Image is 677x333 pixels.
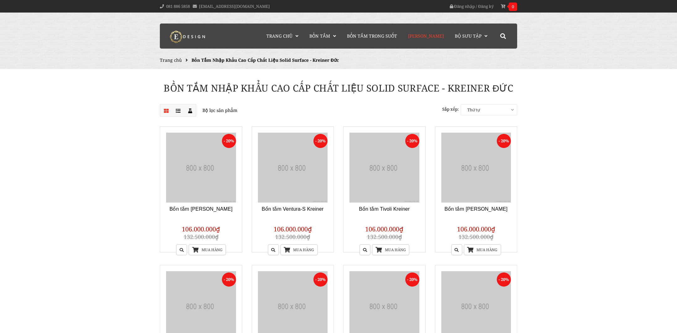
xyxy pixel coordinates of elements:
[309,33,330,39] span: Bồn Tắm
[262,24,303,49] a: Trang chủ
[442,104,459,114] label: Sắp xếp:
[359,206,410,212] a: Bồn tắm Tivoli Kreiner
[461,104,517,115] span: Thứ tự
[274,225,312,233] span: 106.000.000₫
[192,57,339,63] span: Bồn Tắm Nhập Khẩu Cao Cấp Chất Liệu Solid Surface - Kreiner Đức
[405,272,419,287] span: - 20%
[347,33,397,39] span: Bồn Tắm Trong Suốt
[266,33,292,39] span: Trang chủ
[459,233,493,240] span: 132.500.000₫
[405,134,419,148] span: - 20%
[166,3,190,9] a: 081 886 5858
[403,24,449,49] a: [PERSON_NAME]
[464,244,501,255] a: Mua hàng
[262,206,323,212] a: Bồn tắm Ventura-S Kreiner
[182,225,220,233] span: 106.000.000₫
[450,24,492,49] a: Bộ Sưu Tập
[372,244,409,255] a: Mua hàng
[313,272,328,287] span: - 20%
[342,24,402,49] a: Bồn Tắm Trong Suốt
[497,134,511,148] span: - 20%
[457,225,495,233] span: 106.000.000₫
[184,233,218,240] span: 132.500.000₫
[189,244,226,255] a: Mua hàng
[476,3,477,9] span: /
[305,24,341,49] a: Bồn Tắm
[275,233,310,240] span: 132.500.000₫
[155,82,522,95] h1: Bồn Tắm Nhập Khẩu Cao Cấp Chất Liệu Solid Surface - Kreiner Đức
[160,57,182,63] a: Trang chủ
[170,206,233,212] a: Bồn tắm [PERSON_NAME]
[165,30,212,43] img: logo Kreiner Germany - Edesign Interior
[408,33,444,39] span: [PERSON_NAME]
[367,233,402,240] span: 132.500.000₫
[160,104,334,117] p: Bộ lọc sản phẩm
[365,225,403,233] span: 106.000.000₫
[444,206,507,212] a: Bồn tắm [PERSON_NAME]
[509,3,517,11] span: 0
[222,134,236,148] span: - 20%
[222,272,236,287] span: - 20%
[455,33,481,39] span: Bộ Sưu Tập
[280,244,318,255] a: Mua hàng
[199,3,270,9] a: [EMAIL_ADDRESS][DOMAIN_NAME]
[497,272,511,287] span: - 20%
[313,134,328,148] span: - 20%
